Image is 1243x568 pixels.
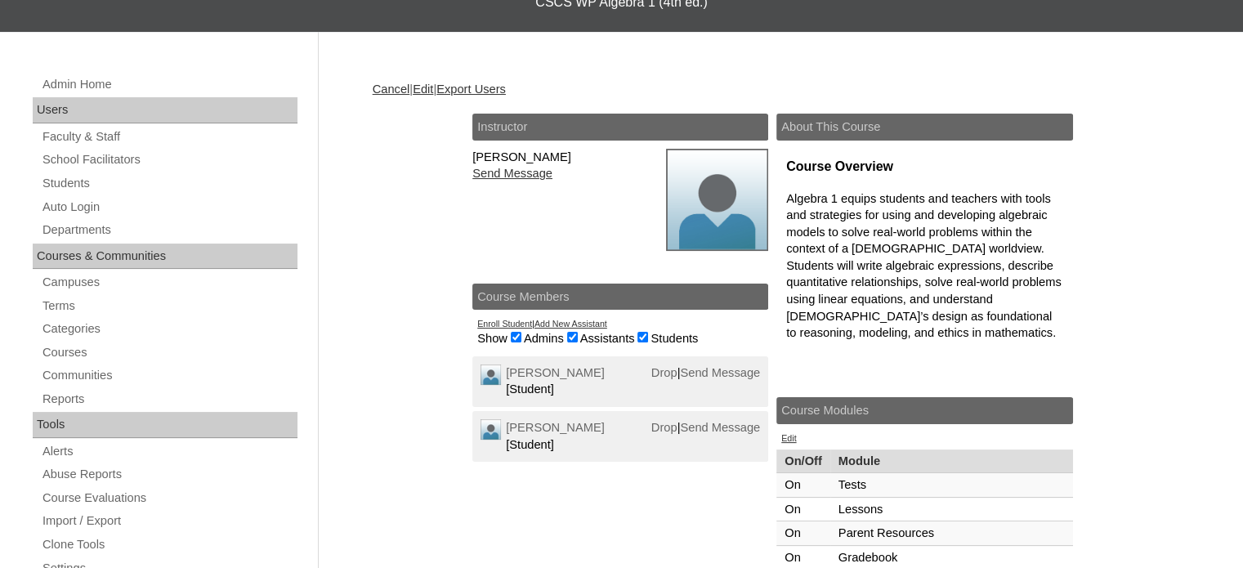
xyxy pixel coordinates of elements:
[41,464,297,485] a: Abuse Reports
[41,342,297,363] a: Courses
[41,220,297,240] a: Departments
[776,473,830,498] td: On
[41,511,297,531] a: Import / Export
[472,284,768,311] h2: Course Members
[41,197,297,217] a: Auto Login
[472,167,552,180] a: Send Message
[413,83,433,96] a: Edit
[651,366,677,379] a: Drop
[33,244,297,270] div: Courses & Communities
[506,421,605,451] span: [Student]
[666,149,768,251] img: Jackie Sanchez
[776,498,830,522] td: On
[651,365,760,382] span: |
[477,319,532,329] a: Enroll Student
[41,150,297,170] a: School Facilitators
[477,330,763,347] div: Show Admins Assistants Students
[472,114,768,141] h2: Instructor
[41,389,297,409] a: Reports
[680,366,760,379] a: Send Message
[534,319,607,329] a: Add New Assistant
[481,365,501,385] img: Raphael Fillion
[41,319,297,339] a: Categories
[41,296,297,316] a: Terms
[41,127,297,147] a: Faculty & Staff
[41,173,297,194] a: Students
[481,419,501,440] img: Jacob Garen
[786,190,1063,342] p: Algebra 1 equips students and teachers with tools and strategies for using and developing algebra...
[680,421,760,434] a: Send Message
[506,421,605,434] a: [PERSON_NAME]
[472,318,768,351] div: |
[33,97,297,123] div: Users
[830,498,1073,522] td: Lessons
[776,114,1073,141] h2: About This Course
[41,488,297,508] a: Course Evaluations
[436,83,506,96] a: Export Users
[830,521,1073,546] td: Parent Resources
[830,449,1073,474] td: Module
[651,421,677,434] a: Drop
[786,159,893,173] strong: Course Overview
[41,534,297,555] a: Clone Tools
[41,441,297,462] a: Alerts
[41,74,297,95] a: Admin Home
[776,397,1073,424] h2: Course Modules
[776,449,830,474] td: On/Off
[373,81,1182,98] div: | |
[830,473,1073,498] td: Tests
[506,366,605,379] a: [PERSON_NAME]
[776,521,830,546] td: On
[506,366,605,396] span: [Student]
[41,272,297,293] a: Campuses
[41,365,297,386] a: Communities
[373,83,410,96] a: Cancel
[651,419,760,436] span: |
[472,114,768,267] div: [PERSON_NAME]
[781,433,796,443] a: Edit
[33,412,297,438] div: Tools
